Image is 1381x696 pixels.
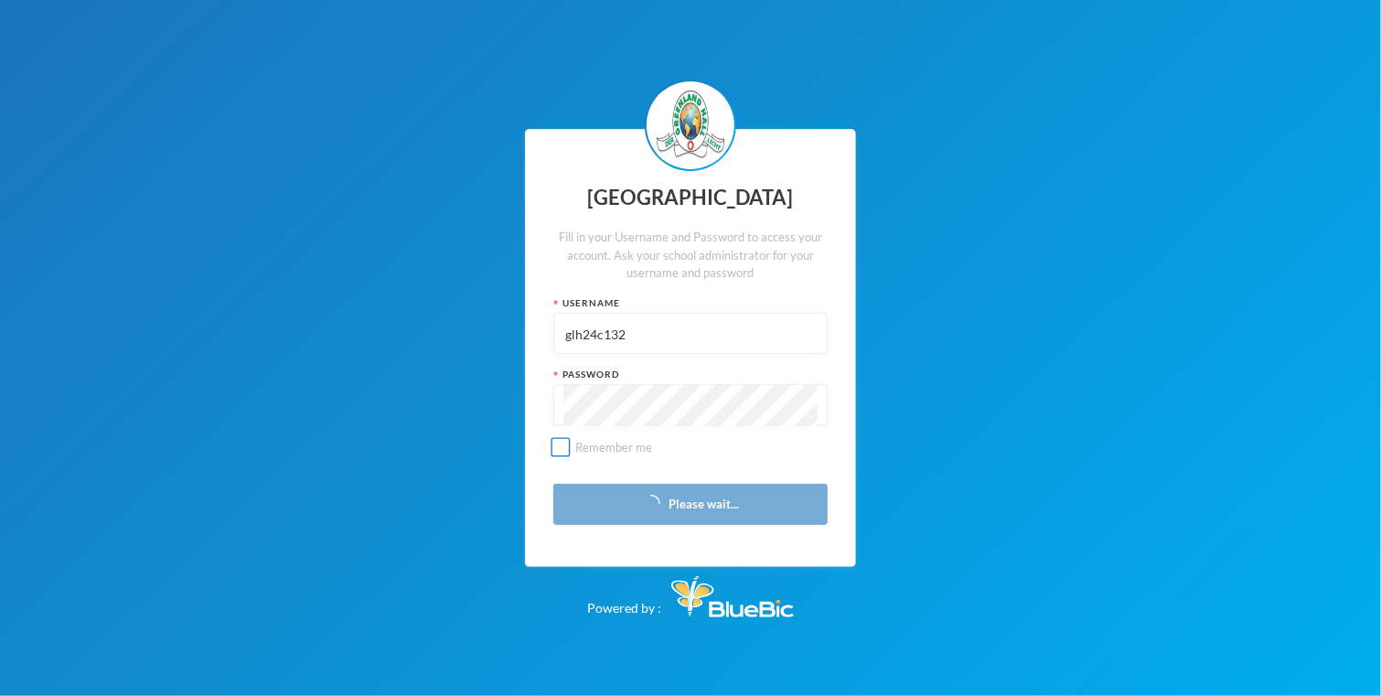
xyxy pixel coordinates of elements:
div: [GEOGRAPHIC_DATA] [553,180,828,216]
div: Password [553,368,828,381]
i: icon: loading [642,495,660,513]
span: Remember me [568,440,659,455]
img: Bluebic [671,576,794,617]
button: Please wait... [553,484,828,525]
div: Fill in your Username and Password to access your account. Ask your school administrator for your... [553,229,828,283]
div: Powered by : [588,567,794,617]
div: Username [553,296,828,310]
